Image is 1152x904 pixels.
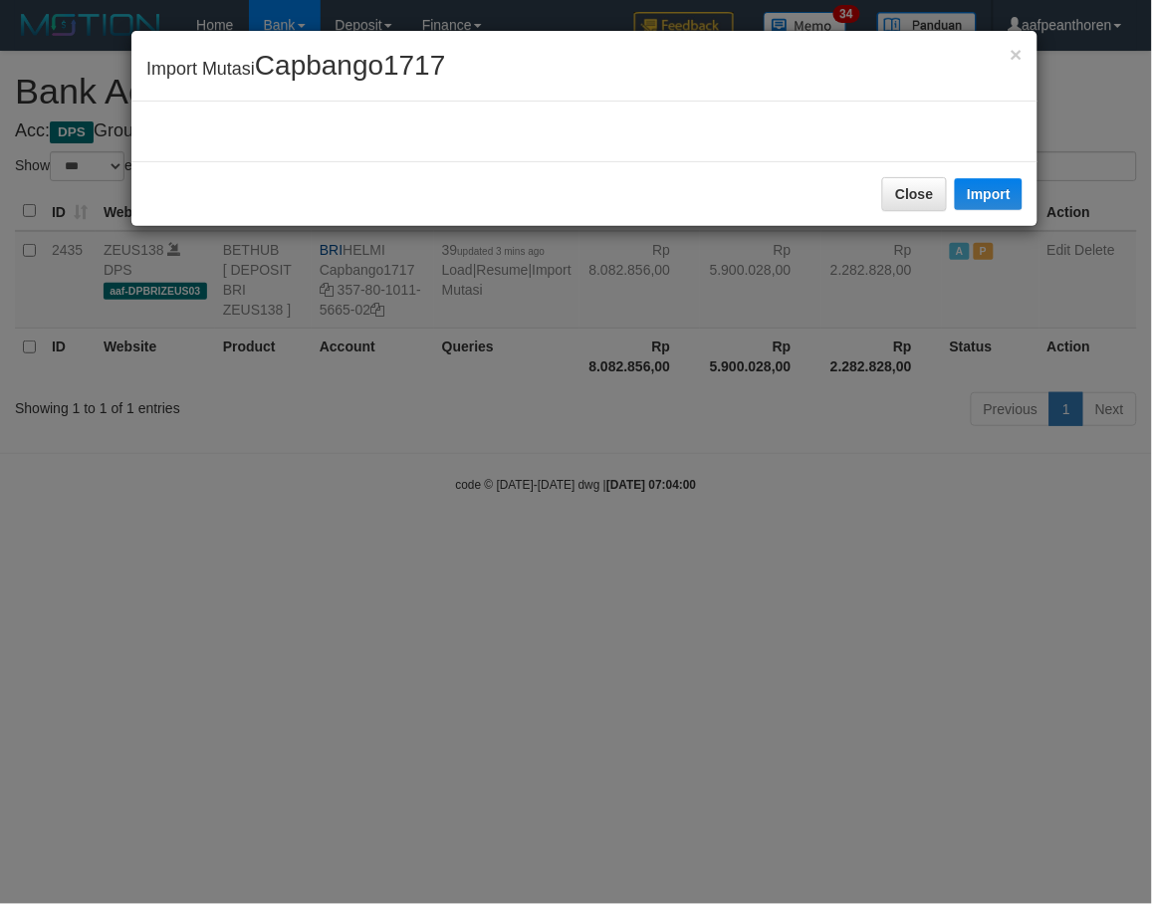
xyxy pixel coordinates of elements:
[955,178,1023,210] button: Import
[146,59,446,79] span: Import Mutasi
[1011,43,1023,66] span: ×
[255,50,446,81] span: Capbango1717
[882,177,946,211] button: Close
[1011,44,1023,65] button: Close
